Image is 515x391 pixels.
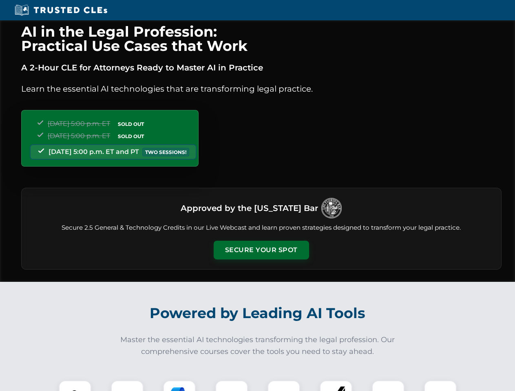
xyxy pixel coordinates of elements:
p: Secure 2.5 General & Technology Credits in our Live Webcast and learn proven strategies designed ... [31,223,491,233]
span: SOLD OUT [115,120,147,128]
p: Master the essential AI technologies transforming the legal profession. Our comprehensive courses... [115,334,400,358]
span: [DATE] 5:00 p.m. ET [48,132,110,140]
button: Secure Your Spot [214,241,309,259]
span: [DATE] 5:00 p.m. ET [48,120,110,127]
p: A 2-Hour CLE for Attorneys Ready to Master AI in Practice [21,61,502,74]
span: SOLD OUT [115,132,147,141]
img: Logo [321,198,342,218]
p: Learn the essential AI technologies that are transforming legal practice. [21,82,502,95]
h1: AI in the Legal Profession: Practical Use Cases that Work [21,24,502,53]
h2: Powered by Leading AI Tools [32,299,484,327]
img: Trusted CLEs [12,4,110,16]
h3: Approved by the [US_STATE] Bar [181,201,318,215]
